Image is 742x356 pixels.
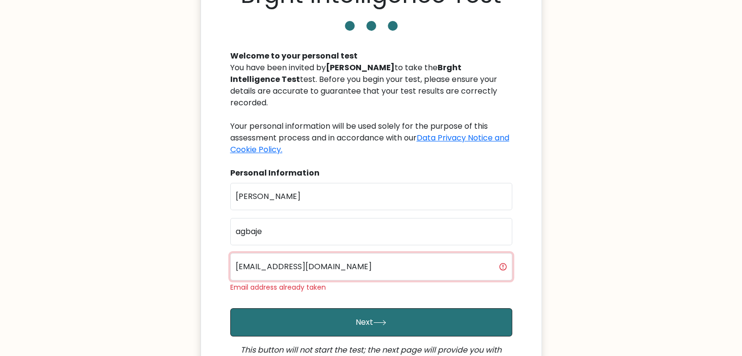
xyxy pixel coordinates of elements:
div: Email address already taken [230,282,512,293]
input: First name [230,183,512,210]
div: You have been invited by to take the test. Before you begin your test, please ensure your details... [230,62,512,156]
input: Last name [230,218,512,245]
button: Next [230,308,512,336]
b: [PERSON_NAME] [326,62,395,73]
b: Brght Intelligence Test [230,62,461,85]
input: Email [230,253,512,280]
a: Data Privacy Notice and Cookie Policy. [230,132,509,155]
div: Welcome to your personal test [230,50,512,62]
div: Personal Information [230,167,512,179]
